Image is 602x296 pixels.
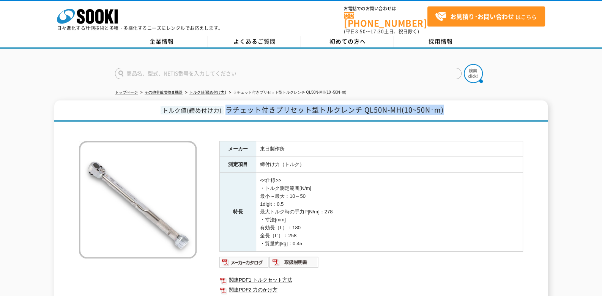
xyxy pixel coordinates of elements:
[344,12,427,27] a: [PHONE_NUMBER]
[219,262,269,267] a: メーカーカタログ
[256,141,523,157] td: 東日製作所
[227,89,347,97] li: ラチェット付きプリセット型トルクレンチ QL50N-MH(10~50N･m)
[329,37,366,45] span: 初めての方へ
[344,28,419,35] span: (平日 ～ 土日、祝日除く)
[269,256,319,268] img: 取扱説明書
[344,6,427,11] span: お電話でのお問い合わせは
[256,157,523,173] td: 締付け力（トルク）
[189,90,226,94] a: トルク値(締め付け力)
[219,275,523,285] a: 関連PDF1 トルクセット方法
[220,173,256,252] th: 特長
[225,105,444,115] span: ラチェット付きプリセット型トルクレンチ QL50N-MH(10~50N･m)
[269,262,319,267] a: 取扱説明書
[57,26,223,30] p: 日々進化する計測技術と多種・多様化するニーズにレンタルでお応えします。
[115,36,208,47] a: 企業情報
[115,90,138,94] a: トップページ
[256,173,523,252] td: <<仕様>> ・トルク測定範囲[N/m] 最小～最大：10～50 1digit：0.5 最大トルク時の手力P[N/m]：278 ・寸法[mm] 有効長（L）：180 全長（L’）：258 ・質量...
[370,28,384,35] span: 17:30
[219,285,523,295] a: 関連PDF2 力のかけ方
[145,90,183,94] a: その他非破壊検査機器
[79,141,197,258] img: ラチェット付きプリセット型トルクレンチ QL50N-MH(10~50N･m)
[427,6,545,27] a: お見積り･お問い合わせはこちら
[394,36,487,47] a: 採用情報
[355,28,366,35] span: 8:50
[220,141,256,157] th: メーカー
[450,12,514,21] strong: お見積り･お問い合わせ
[161,106,224,114] span: トルク値(締め付け力)
[435,11,537,22] span: はこちら
[115,68,462,79] input: 商品名、型式、NETIS番号を入力してください
[208,36,301,47] a: よくあるご質問
[220,157,256,173] th: 測定項目
[301,36,394,47] a: 初めての方へ
[219,256,269,268] img: メーカーカタログ
[464,64,483,83] img: btn_search.png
